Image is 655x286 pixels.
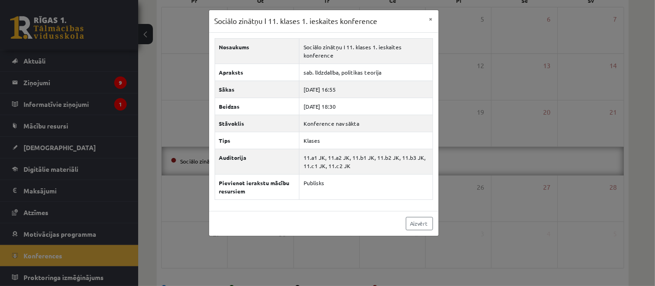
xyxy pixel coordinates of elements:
[299,64,433,81] td: sab. līdzdalība, politikas teorija
[299,38,433,64] td: Sociālo zinātņu I 11. klases 1. ieskaites konference
[299,149,433,174] td: 11.a1 JK, 11.a2 JK, 11.b1 JK, 11.b2 JK, 11.b3 JK, 11.c1 JK, 11.c2 JK
[215,81,299,98] th: Sākas
[299,98,433,115] td: [DATE] 18:30
[406,217,433,230] a: Aizvērt
[215,38,299,64] th: Nosaukums
[215,115,299,132] th: Stāvoklis
[299,174,433,199] td: Publisks
[424,10,439,28] button: ×
[215,149,299,174] th: Auditorija
[215,16,378,27] h3: Sociālo zinātņu I 11. klases 1. ieskaites konference
[299,132,433,149] td: Klases
[215,64,299,81] th: Apraksts
[215,174,299,199] th: Pievienot ierakstu mācību resursiem
[215,98,299,115] th: Beidzas
[299,81,433,98] td: [DATE] 16:55
[299,115,433,132] td: Konference nav sākta
[215,132,299,149] th: Tips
